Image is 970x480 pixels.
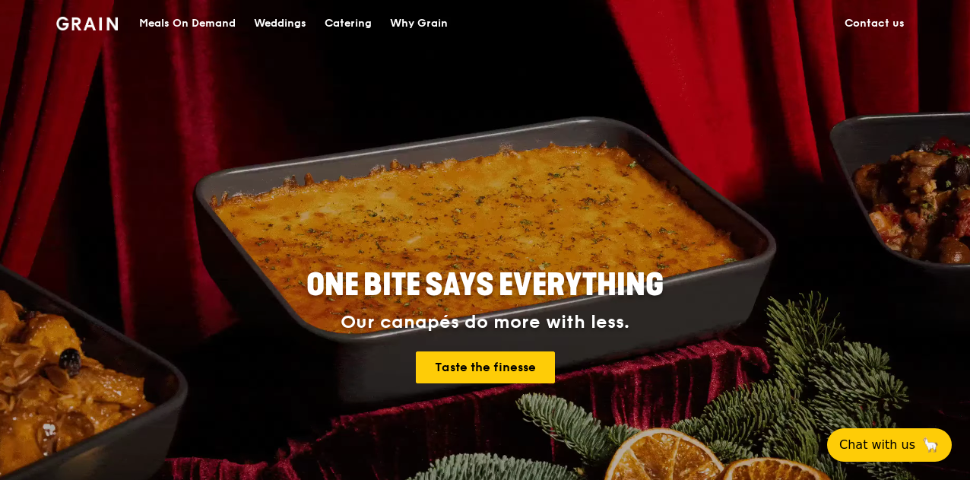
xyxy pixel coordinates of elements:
[381,1,457,46] a: Why Grain
[139,1,236,46] div: Meals On Demand
[835,1,914,46] a: Contact us
[827,428,952,462] button: Chat with us🦙
[325,1,372,46] div: Catering
[315,1,381,46] a: Catering
[921,436,940,454] span: 🦙
[211,312,759,333] div: Our canapés do more with less.
[306,267,664,304] span: ONE BITE SAYS EVERYTHING
[839,436,915,454] span: Chat with us
[56,17,118,30] img: Grain
[254,1,306,46] div: Weddings
[416,351,555,383] a: Taste the finesse
[245,1,315,46] a: Weddings
[390,1,448,46] div: Why Grain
